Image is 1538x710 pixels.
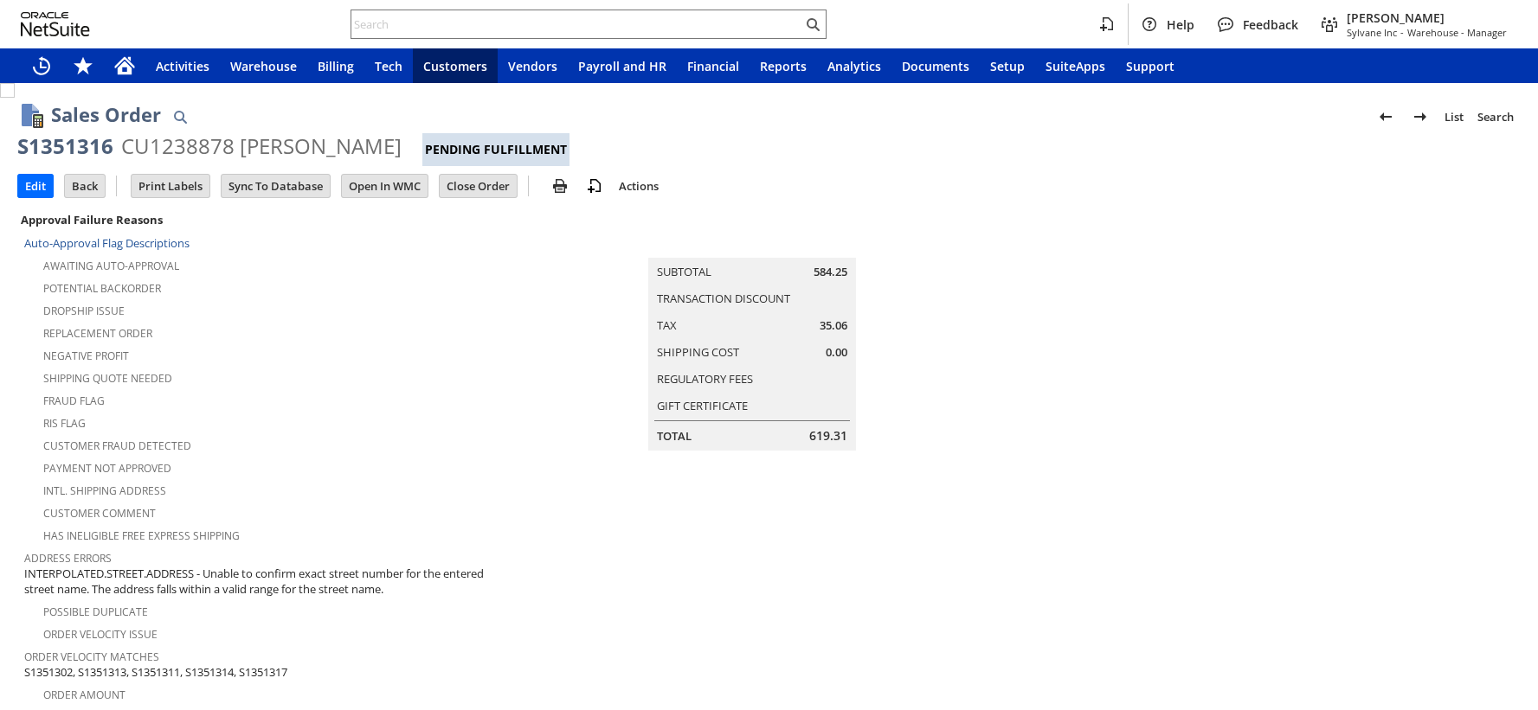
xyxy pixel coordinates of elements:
[43,371,172,386] a: Shipping Quote Needed
[220,48,307,83] a: Warehouse
[342,175,428,197] input: Open In WMC
[364,48,413,83] a: Tech
[657,398,748,413] a: Gift Certificate
[1375,106,1396,127] img: Previous
[568,48,677,83] a: Payroll and HR
[423,58,487,74] span: Customers
[826,344,847,361] span: 0.00
[1126,58,1174,74] span: Support
[760,58,807,74] span: Reports
[550,176,570,196] img: print.svg
[31,55,52,76] svg: Recent Records
[422,133,570,166] div: Pending Fulfillment
[132,175,209,197] input: Print Labels
[1347,26,1397,39] span: Sylvane Inc
[43,416,86,431] a: RIS flag
[73,55,93,76] svg: Shortcuts
[43,326,152,341] a: Replacement Order
[230,58,297,74] span: Warehouse
[43,604,148,619] a: Possible Duplicate
[827,58,881,74] span: Analytics
[43,688,125,702] a: Order Amount
[648,230,856,258] caption: Summary
[1035,48,1116,83] a: SuiteApps
[657,291,790,306] a: Transaction Discount
[1407,26,1507,39] span: Warehouse - Manager
[24,551,112,566] a: Address Errors
[980,48,1035,83] a: Setup
[375,58,402,74] span: Tech
[750,48,817,83] a: Reports
[508,58,557,74] span: Vendors
[1438,103,1470,131] a: List
[1243,16,1298,33] span: Feedback
[24,566,510,598] span: INTERPOLATED.STREET.ADDRESS - Unable to confirm exact street number for the entered street name. ...
[65,175,105,197] input: Back
[677,48,750,83] a: Financial
[17,132,113,160] div: S1351316
[24,649,159,664] a: Order Velocity Matches
[51,100,161,129] h1: Sales Order
[1410,106,1431,127] img: Next
[21,48,62,83] a: Recent Records
[43,393,105,408] a: Fraud Flag
[156,58,209,74] span: Activities
[1046,58,1105,74] span: SuiteApps
[43,528,240,543] a: Has Ineligible Free Express Shipping
[1116,48,1185,83] a: Support
[170,106,190,127] img: Quick Find
[1167,16,1194,33] span: Help
[902,58,969,74] span: Documents
[43,627,158,642] a: Order Velocity Issue
[820,317,847,334] span: 35.06
[612,178,666,194] a: Actions
[1470,103,1521,131] a: Search
[657,428,692,444] a: Total
[114,55,135,76] svg: Home
[43,349,129,363] a: Negative Profit
[222,175,330,197] input: Sync To Database
[891,48,980,83] a: Documents
[43,483,166,498] a: Intl. Shipping Address
[351,14,802,35] input: Search
[657,344,739,360] a: Shipping Cost
[687,58,739,74] span: Financial
[657,371,753,387] a: Regulatory Fees
[1400,26,1404,39] span: -
[657,264,711,279] a: Subtotal
[498,48,568,83] a: Vendors
[24,664,287,681] span: S1351302, S1351313, S1351311, S1351314, S1351317
[802,14,823,35] svg: Search
[121,132,402,160] div: CU1238878 [PERSON_NAME]
[809,427,847,445] span: 619.31
[413,48,498,83] a: Customers
[43,304,125,318] a: Dropship Issue
[62,48,104,83] div: Shortcuts
[814,264,847,280] span: 584.25
[18,175,53,197] input: Edit
[307,48,364,83] a: Billing
[104,48,145,83] a: Home
[440,175,517,197] input: Close Order
[578,58,666,74] span: Payroll and HR
[145,48,220,83] a: Activities
[43,259,179,273] a: Awaiting Auto-Approval
[43,506,156,521] a: Customer Comment
[17,208,512,231] div: Approval Failure Reasons
[990,58,1025,74] span: Setup
[43,461,171,476] a: Payment not approved
[318,58,354,74] span: Billing
[24,235,190,251] a: Auto-Approval Flag Descriptions
[584,176,605,196] img: add-record.svg
[1347,10,1507,26] span: [PERSON_NAME]
[21,12,90,36] svg: logo
[657,317,677,333] a: Tax
[43,281,161,296] a: Potential Backorder
[817,48,891,83] a: Analytics
[43,438,191,453] a: Customer Fraud Detected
